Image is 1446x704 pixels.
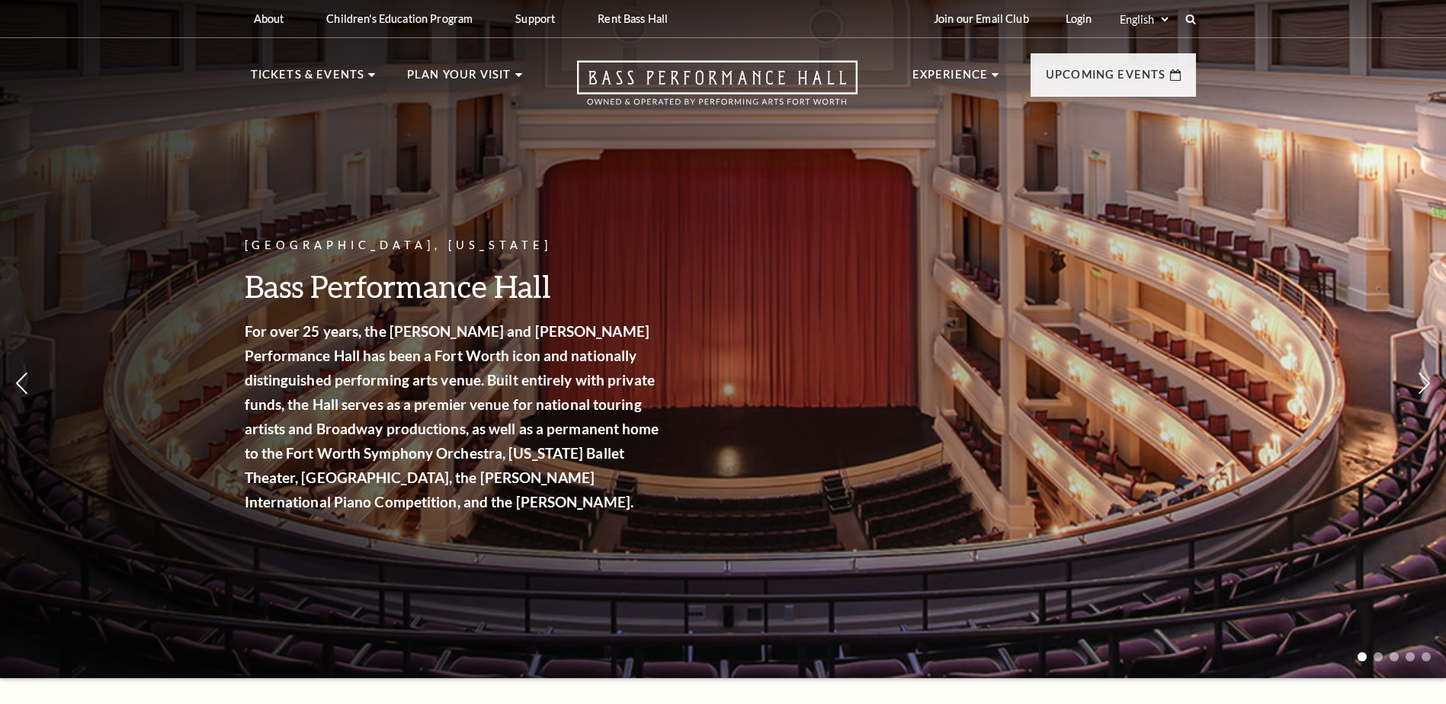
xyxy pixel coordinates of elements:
[598,12,668,25] p: Rent Bass Hall
[245,322,659,510] strong: For over 25 years, the [PERSON_NAME] and [PERSON_NAME] Performance Hall has been a Fort Worth ico...
[251,66,365,93] p: Tickets & Events
[245,267,664,306] h3: Bass Performance Hall
[1046,66,1166,93] p: Upcoming Events
[515,12,555,25] p: Support
[912,66,989,93] p: Experience
[407,66,511,93] p: Plan Your Visit
[326,12,473,25] p: Children's Education Program
[1117,12,1171,27] select: Select:
[245,236,664,255] p: [GEOGRAPHIC_DATA], [US_STATE]
[254,12,284,25] p: About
